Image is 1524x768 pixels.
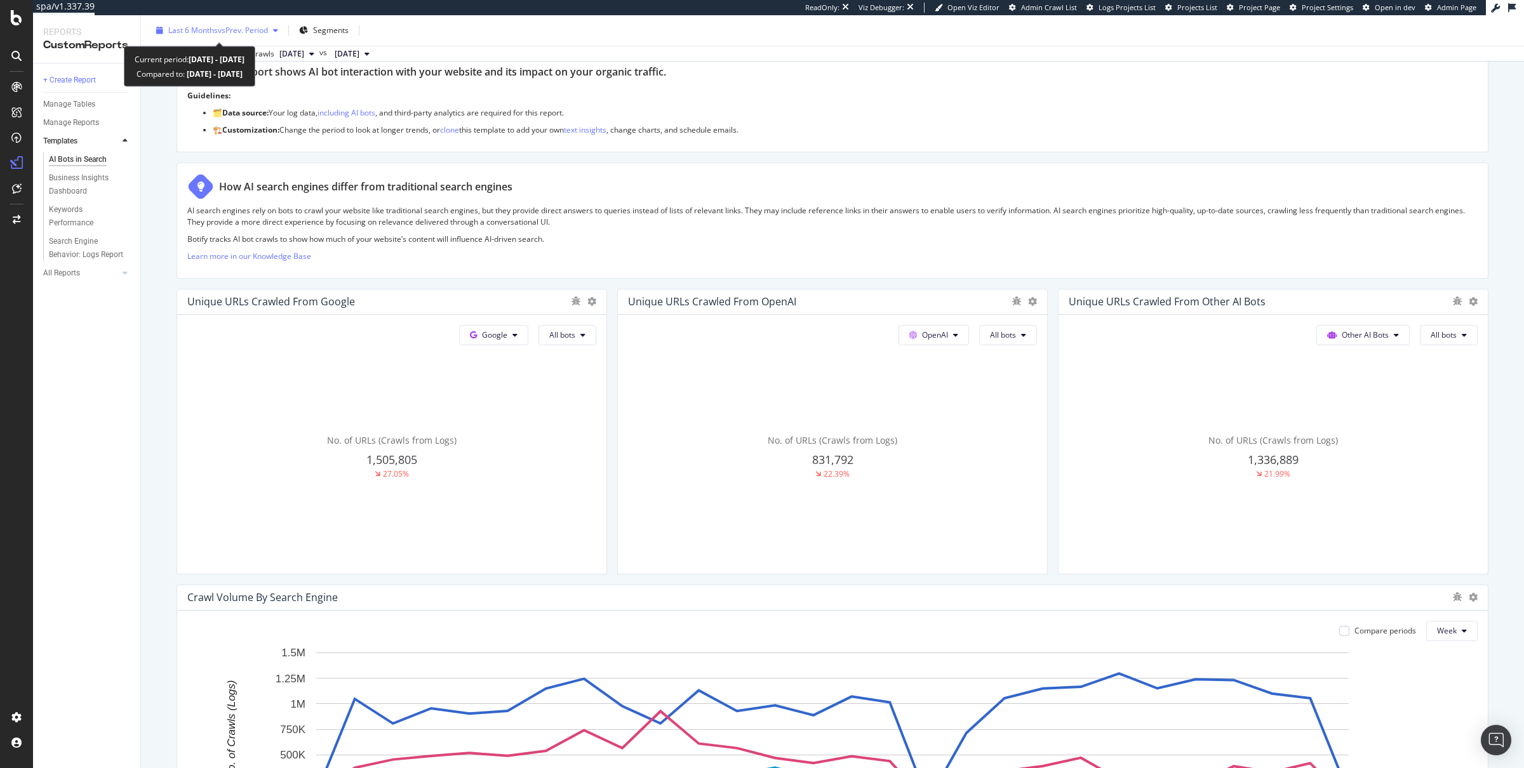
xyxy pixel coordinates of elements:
[1069,295,1266,308] div: Unique URLs Crawled from Other AI Bots
[49,171,131,198] a: Business Insights Dashboard
[1009,3,1077,13] a: Admin Crawl List
[187,591,338,604] div: Crawl Volume By Search Engine
[290,698,305,710] text: 1M
[1426,621,1478,641] button: Week
[43,135,119,148] a: Templates
[49,235,131,262] a: Search Engine Behavior: Logs Report
[1481,725,1511,755] div: Open Intercom Messenger
[280,749,305,761] text: 500K
[1363,3,1415,13] a: Open in dev
[1290,3,1353,13] a: Project Settings
[276,673,305,685] text: 1.25M
[49,203,131,230] a: Keywords Performance
[187,251,311,262] a: Learn more in our Knowledge Base
[768,434,897,446] span: No. of URLs (Crawls from Logs)
[151,20,283,41] button: Last 6 MonthsvsPrev. Period
[294,20,354,41] button: Segments
[43,116,131,129] a: Manage Reports
[49,203,120,230] div: Keywords Performance
[187,90,231,101] strong: Guidelines:
[187,205,1478,227] p: AI search engines rely on bots to crawl your website like traditional search engines, but they pr...
[222,124,279,135] strong: Customization:
[935,3,999,13] a: Open Viz Editor
[549,329,575,340] span: All bots
[219,180,512,194] div: How AI search engines differ from traditional search engines
[281,647,305,659] text: 1.5M
[947,3,999,12] span: Open Viz Editor
[168,25,218,36] span: Last 6 Months
[330,46,375,62] button: [DATE]
[1420,325,1478,345] button: All bots
[43,267,119,280] a: All Reports
[1021,3,1077,12] span: Admin Crawl List
[135,52,244,67] div: Current period:
[383,468,409,479] div: 27.05%
[1354,625,1416,636] div: Compare periods
[1012,296,1022,305] div: bug
[213,107,1478,118] p: 🗂️ Your log data, , and third-party analytics are required for this report.
[1375,3,1415,12] span: Open in dev
[1165,3,1217,13] a: Projects List
[617,289,1048,574] div: Unique URLs Crawled from OpenAIOpenAIAll botsNo. of URLs (Crawls from Logs)831,79222.39%
[137,67,243,81] div: Compared to:
[49,171,122,198] div: Business Insights Dashboard
[187,234,1478,244] p: Botify tracks AI bot crawls to show how much of your website’s content will influence AI-driven s...
[335,48,359,60] span: 2025 Mar. 2nd
[43,267,80,280] div: All Reports
[459,325,528,345] button: Google
[43,116,99,129] div: Manage Reports
[313,25,349,36] span: Segments
[824,468,850,479] div: 22.39%
[571,296,581,305] div: bug
[899,325,969,345] button: OpenAI
[538,325,596,345] button: All bots
[222,107,269,118] strong: Data source:
[43,98,95,111] div: Manage Tables
[1425,3,1476,13] a: Admin Page
[43,25,130,38] div: Reports
[280,724,305,736] text: 750K
[219,65,666,79] div: This report shows AI bot interaction with your website and its impact on your organic traffic.
[274,46,319,62] button: [DATE]
[1437,3,1476,12] span: Admin Page
[1099,3,1156,12] span: Logs Projects List
[43,135,77,148] div: Templates
[43,74,131,87] a: + Create Report
[1302,3,1353,12] span: Project Settings
[1342,329,1389,340] span: Other AI Bots
[43,98,131,111] a: Manage Tables
[213,124,1478,135] p: 🏗️ Change the period to look at longer trends, or this template to add your own , change charts, ...
[1316,325,1410,345] button: Other AI Bots
[482,329,507,340] span: Google
[279,48,304,60] span: 2025 Sep. 21st
[1437,625,1457,636] span: Week
[317,107,375,118] a: including AI bots
[49,235,124,262] div: Search Engine Behavior: Logs Report
[177,48,1488,152] div: This report shows AI bot interaction with your website and its impact on your organic traffic.Gui...
[218,25,268,36] span: vs Prev. Period
[43,74,96,87] div: + Create Report
[805,3,839,13] div: ReadOnly:
[319,47,330,58] span: vs
[1208,434,1338,446] span: No. of URLs (Crawls from Logs)
[812,452,853,467] span: 831,792
[177,289,607,574] div: Unique URLs Crawled from GoogleGoogleAll botsNo. of URLs (Crawls from Logs)1,505,80527.05%
[564,124,606,135] a: text insights
[1086,3,1156,13] a: Logs Projects List
[1452,592,1462,601] div: bug
[1239,3,1280,12] span: Project Page
[1248,452,1299,467] span: 1,336,889
[1264,468,1290,479] div: 21.99%
[440,124,459,135] a: clone
[628,295,796,308] div: Unique URLs Crawled from OpenAI
[1452,296,1462,305] div: bug
[1431,329,1457,340] span: All bots
[49,153,107,166] div: AI Bots in Search
[185,69,243,79] b: [DATE] - [DATE]
[177,162,1488,279] div: How AI search engines differ from traditional search enginesAI search engines rely on bots to cra...
[49,153,131,166] a: AI Bots in Search
[859,3,904,13] div: Viz Debugger:
[1227,3,1280,13] a: Project Page
[979,325,1037,345] button: All bots
[187,295,355,308] div: Unique URLs Crawled from Google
